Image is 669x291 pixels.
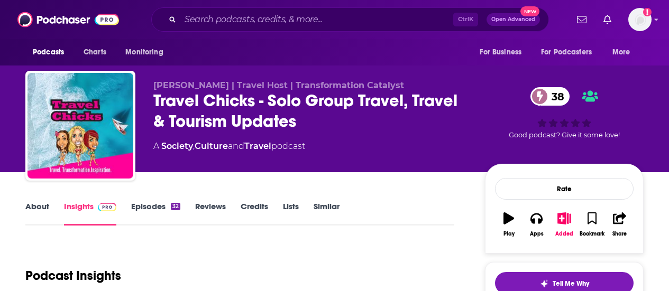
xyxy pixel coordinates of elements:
[541,87,570,106] span: 38
[643,8,652,16] svg: Add a profile image
[314,201,340,226] a: Similar
[98,203,116,211] img: Podchaser Pro
[241,201,268,226] a: Credits
[64,201,116,226] a: InsightsPodchaser Pro
[485,80,644,146] div: 38Good podcast? Give it some love!
[180,11,453,28] input: Search podcasts, credits, & more...
[551,205,578,243] button: Added
[151,7,549,32] div: Search podcasts, credits, & more...
[540,279,548,288] img: tell me why sparkle
[472,42,535,62] button: open menu
[118,42,177,62] button: open menu
[541,45,592,60] span: For Podcasters
[171,203,180,210] div: 32
[523,205,550,243] button: Apps
[195,201,226,226] a: Reviews
[84,45,106,60] span: Charts
[77,42,113,62] a: Charts
[495,178,634,200] div: Rate
[534,42,607,62] button: open menu
[153,140,305,153] div: A podcast
[530,231,544,237] div: Apps
[25,268,121,284] h1: Podcast Insights
[606,205,634,243] button: Share
[491,17,535,22] span: Open Advanced
[530,87,570,106] a: 38
[612,45,630,60] span: More
[555,231,573,237] div: Added
[509,131,620,139] span: Good podcast? Give it some love!
[520,6,539,16] span: New
[283,201,299,226] a: Lists
[578,205,606,243] button: Bookmark
[628,8,652,31] button: Show profile menu
[580,231,604,237] div: Bookmark
[153,80,404,90] span: [PERSON_NAME] | Travel Host | Transformation Catalyst
[161,141,193,151] a: Society
[453,13,478,26] span: Ctrl K
[17,10,119,30] img: Podchaser - Follow, Share and Rate Podcasts
[553,279,589,288] span: Tell Me Why
[495,205,523,243] button: Play
[503,231,515,237] div: Play
[628,8,652,31] img: User Profile
[244,141,271,151] a: Travel
[193,141,195,151] span: ,
[599,11,616,29] a: Show notifications dropdown
[25,201,49,226] a: About
[28,73,133,179] img: Travel Chicks - Solo Group Travel, Travel & Tourism Updates
[125,45,163,60] span: Monitoring
[131,201,180,226] a: Episodes32
[573,11,591,29] a: Show notifications dropdown
[228,141,244,151] span: and
[628,8,652,31] span: Logged in as sohi.kang
[195,141,228,151] a: Culture
[25,42,78,62] button: open menu
[605,42,644,62] button: open menu
[612,231,627,237] div: Share
[487,13,540,26] button: Open AdvancedNew
[480,45,521,60] span: For Business
[33,45,64,60] span: Podcasts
